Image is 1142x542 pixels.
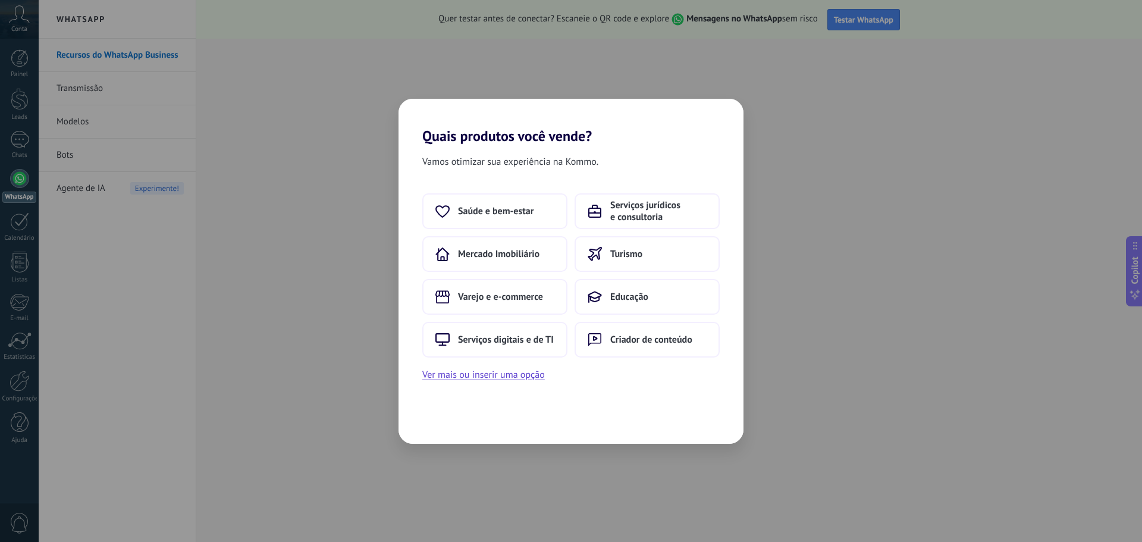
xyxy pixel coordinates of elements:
span: Vamos otimizar sua experiência na Kommo. [422,154,598,170]
span: Varejo e e-commerce [458,291,543,303]
button: Saúde e bem-estar [422,193,567,229]
button: Criador de conteúdo [575,322,720,358]
span: Saúde e bem-estar [458,205,534,217]
span: Turismo [610,248,642,260]
button: Serviços jurídicos e consultoria [575,193,720,229]
span: Serviços digitais e de TI [458,334,554,346]
button: Ver mais ou inserir uma opção [422,367,545,383]
button: Mercado Imobiliário [422,236,567,272]
span: Mercado Imobiliário [458,248,539,260]
h2: Quais produtos você vende? [399,99,743,145]
button: Turismo [575,236,720,272]
span: Criador de conteúdo [610,334,692,346]
button: Serviços digitais e de TI [422,322,567,358]
button: Varejo e e-commerce [422,279,567,315]
span: Educação [610,291,648,303]
button: Educação [575,279,720,315]
span: Serviços jurídicos e consultoria [610,199,707,223]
